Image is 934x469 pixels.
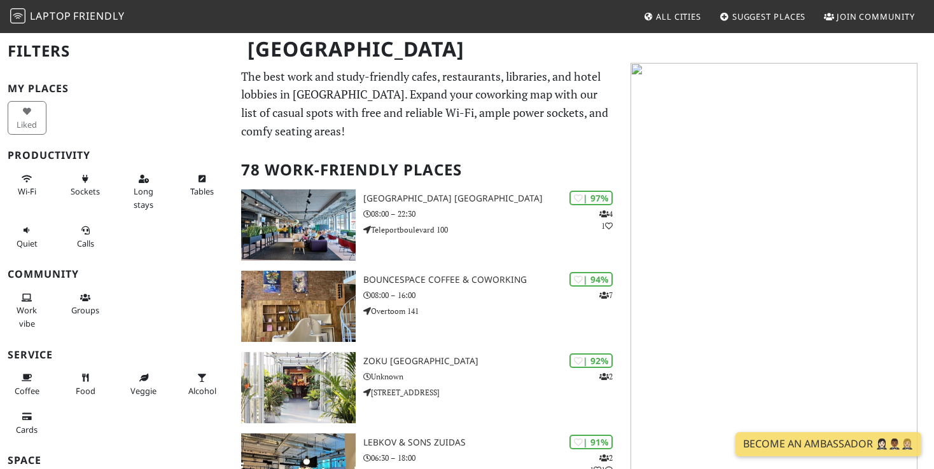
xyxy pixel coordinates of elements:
button: Calls [66,220,105,254]
button: Long stays [125,168,164,215]
p: The best work and study-friendly cafes, restaurants, libraries, and hotel lobbies in [GEOGRAPHIC_... [241,67,615,140]
button: Food [66,367,105,401]
h2: Filters [8,32,226,71]
img: Zoku Amsterdam [241,352,356,423]
p: 4 1 [599,208,613,232]
a: BounceSpace Coffee & Coworking | 94% 7 BounceSpace Coffee & Coworking 08:00 – 16:00 Overtoom 141 [233,271,623,342]
span: People working [17,304,37,329]
span: Coffee [15,385,39,397]
p: 08:00 – 16:00 [363,289,623,301]
a: Join Community [819,5,920,28]
h3: Lebkov & Sons Zuidas [363,437,623,448]
img: Aristo Meeting Center Amsterdam [241,189,356,261]
h3: My Places [8,83,226,95]
p: Overtoom 141 [363,305,623,317]
h3: BounceSpace Coffee & Coworking [363,275,623,285]
span: Long stays [134,186,153,210]
a: All Cities [638,5,706,28]
p: 06:30 – 18:00 [363,452,623,464]
p: 08:00 – 22:30 [363,208,623,220]
img: LaptopFriendly [10,8,25,24]
span: Friendly [73,9,124,23]
span: Stable Wi-Fi [18,186,36,197]
span: Quiet [17,238,38,249]
a: Zoku Amsterdam | 92% 2 Zoku [GEOGRAPHIC_DATA] Unknown [STREET_ADDRESS] [233,352,623,423]
span: Power sockets [71,186,100,197]
div: | 97% [569,191,613,205]
a: Suggest Places [714,5,811,28]
p: 2 [599,370,613,383]
button: Tables [183,168,221,202]
p: 7 [599,289,613,301]
span: Credit cards [16,424,38,435]
div: | 91% [569,435,613,449]
button: Veggie [125,367,164,401]
span: Suggest Places [732,11,806,22]
span: Laptop [30,9,71,23]
button: Groups [66,287,105,321]
button: Wi-Fi [8,168,46,202]
p: [STREET_ADDRESS] [363,386,623,398]
span: Work-friendly tables [190,186,214,197]
span: Alcohol [188,385,216,397]
img: BounceSpace Coffee & Coworking [241,271,356,342]
h3: [GEOGRAPHIC_DATA] [GEOGRAPHIC_DATA] [363,193,623,204]
button: Work vibe [8,287,46,334]
div: | 92% [569,353,613,368]
button: Cards [8,406,46,440]
a: Aristo Meeting Center Amsterdam | 97% 41 [GEOGRAPHIC_DATA] [GEOGRAPHIC_DATA] 08:00 – 22:30 Telepo... [233,189,623,261]
a: LaptopFriendly LaptopFriendly [10,6,125,28]
button: Alcohol [183,367,221,401]
div: | 94% [569,272,613,287]
h3: Space [8,454,226,466]
a: Become an Ambassador 🤵🏻‍♀️🤵🏾‍♂️🤵🏼‍♀️ [735,432,921,456]
h3: Zoku [GEOGRAPHIC_DATA] [363,356,623,367]
span: Join Community [837,11,915,22]
span: Group tables [71,304,99,316]
span: Veggie [130,385,157,397]
span: Video/audio calls [77,238,94,249]
button: Sockets [66,168,105,202]
button: Quiet [8,220,46,254]
h1: [GEOGRAPHIC_DATA] [237,32,620,67]
h3: Service [8,349,226,361]
p: Teleportboulevard 100 [363,224,623,236]
span: Food [76,385,95,397]
h3: Community [8,268,226,280]
button: Coffee [8,367,46,401]
h2: 78 Work-Friendly Places [241,151,615,189]
span: All Cities [656,11,701,22]
p: Unknown [363,370,623,383]
h3: Productivity [8,149,226,161]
